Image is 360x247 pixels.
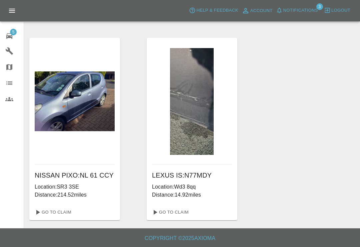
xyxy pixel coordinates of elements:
button: Help & Feedback [187,5,240,16]
a: Go To Claim [149,207,190,218]
span: Notifications [283,7,318,14]
span: Account [250,7,273,15]
a: Go To Claim [32,207,73,218]
span: 5 [10,29,17,35]
button: Logout [322,5,352,16]
p: Distance: 14.92 miles [152,191,232,199]
p: Distance: 214.52 miles [35,191,115,199]
button: Open drawer [4,3,20,19]
span: Help & Feedback [196,7,238,14]
h6: Copyright © 2025 Axioma [5,234,355,243]
a: Account [240,5,274,16]
p: Location: Wd3 8qq [152,183,232,191]
span: Logout [331,7,350,14]
h6: LEXUS IS : N77MDY [152,170,232,181]
button: Notifications [274,5,320,16]
span: 3 [316,3,323,10]
h6: NISSAN PIXO : NL 61 CCY [35,170,115,181]
p: Location: SR3 3SE [35,183,115,191]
